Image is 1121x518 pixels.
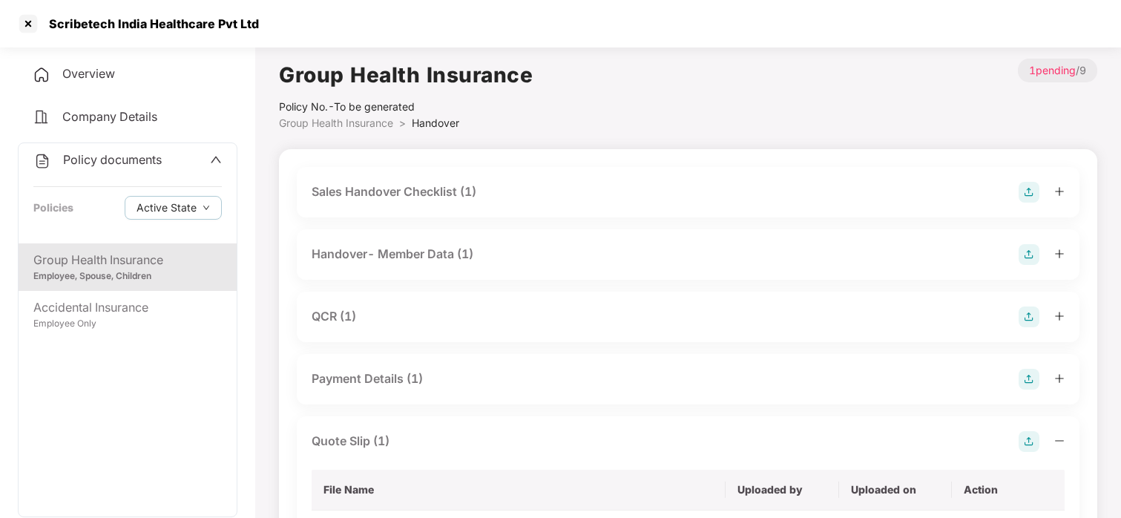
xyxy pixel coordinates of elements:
[1054,186,1065,197] span: plus
[1019,431,1039,452] img: svg+xml;base64,PHN2ZyB4bWxucz0iaHR0cDovL3d3dy53My5vcmcvMjAwMC9zdmciIHdpZHRoPSIyOCIgaGVpZ2h0PSIyOC...
[952,470,1065,511] th: Action
[312,432,389,450] div: Quote Slip (1)
[312,370,423,388] div: Payment Details (1)
[1019,369,1039,390] img: svg+xml;base64,PHN2ZyB4bWxucz0iaHR0cDovL3d3dy53My5vcmcvMjAwMC9zdmciIHdpZHRoPSIyOCIgaGVpZ2h0PSIyOC...
[312,307,356,326] div: QCR (1)
[40,16,259,31] div: Scribetech India Healthcare Pvt Ltd
[412,117,459,129] span: Handover
[279,99,533,115] div: Policy No.- To be generated
[210,154,222,165] span: up
[279,59,533,91] h1: Group Health Insurance
[33,152,51,170] img: svg+xml;base64,PHN2ZyB4bWxucz0iaHR0cDovL3d3dy53My5vcmcvMjAwMC9zdmciIHdpZHRoPSIyNCIgaGVpZ2h0PSIyNC...
[33,298,222,317] div: Accidental Insurance
[1019,244,1039,265] img: svg+xml;base64,PHN2ZyB4bWxucz0iaHR0cDovL3d3dy53My5vcmcvMjAwMC9zdmciIHdpZHRoPSIyOCIgaGVpZ2h0PSIyOC...
[125,196,222,220] button: Active Statedown
[726,470,838,511] th: Uploaded by
[1054,249,1065,259] span: plus
[1018,59,1097,82] p: / 9
[62,66,115,81] span: Overview
[312,470,726,511] th: File Name
[312,183,476,201] div: Sales Handover Checklist (1)
[1054,436,1065,446] span: minus
[33,317,222,331] div: Employee Only
[33,66,50,84] img: svg+xml;base64,PHN2ZyB4bWxucz0iaHR0cDovL3d3dy53My5vcmcvMjAwMC9zdmciIHdpZHRoPSIyNCIgaGVpZ2h0PSIyNC...
[399,117,406,129] span: >
[312,245,473,263] div: Handover- Member Data (1)
[137,200,197,216] span: Active State
[1054,311,1065,321] span: plus
[279,117,393,129] span: Group Health Insurance
[1054,373,1065,384] span: plus
[33,269,222,283] div: Employee, Spouse, Children
[1019,306,1039,327] img: svg+xml;base64,PHN2ZyB4bWxucz0iaHR0cDovL3d3dy53My5vcmcvMjAwMC9zdmciIHdpZHRoPSIyOCIgaGVpZ2h0PSIyOC...
[62,109,157,124] span: Company Details
[203,204,210,212] span: down
[1019,182,1039,203] img: svg+xml;base64,PHN2ZyB4bWxucz0iaHR0cDovL3d3dy53My5vcmcvMjAwMC9zdmciIHdpZHRoPSIyOCIgaGVpZ2h0PSIyOC...
[839,470,952,511] th: Uploaded on
[63,152,162,167] span: Policy documents
[33,108,50,126] img: svg+xml;base64,PHN2ZyB4bWxucz0iaHR0cDovL3d3dy53My5vcmcvMjAwMC9zdmciIHdpZHRoPSIyNCIgaGVpZ2h0PSIyNC...
[33,200,73,216] div: Policies
[33,251,222,269] div: Group Health Insurance
[1029,64,1076,76] span: 1 pending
